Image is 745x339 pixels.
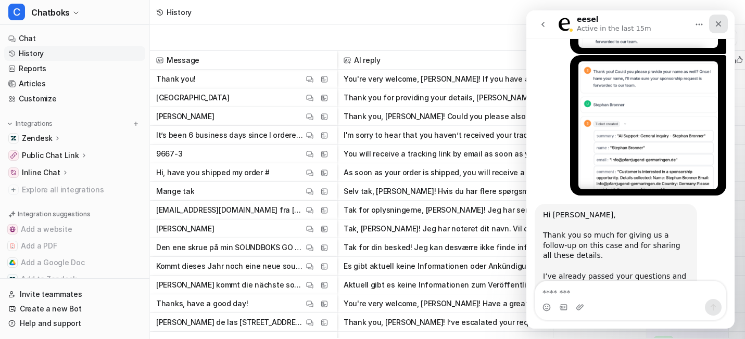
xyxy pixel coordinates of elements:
[156,70,196,88] p: Thank you!
[156,294,248,313] p: Thanks, have a good day!
[10,169,17,176] img: Inline Chat
[22,167,60,178] p: Inline Chat
[4,92,145,106] a: Customize
[16,293,24,301] button: Emoji picker
[344,238,547,257] button: Tak for din besked! Jeg kan desværre ikke finde information om løse [PERSON_NAME] manglende skrue...
[9,226,16,232] img: Add a website
[344,126,547,145] button: I'm sorry to hear that you haven’t received your tracking information yet. To help you further, c...
[9,271,199,289] textarea: Message…
[344,201,547,219] button: Tak for oplysningerne, [PERSON_NAME]! Jeg har sendt din henvendelse videre, og en [PERSON_NAME] a...
[9,276,16,282] img: Add to Zendesk
[4,76,145,91] a: Articles
[156,126,304,145] p: It’s been 6 business days since I ordered and I still haven’t received tracking
[344,219,547,238] button: Tak, [PERSON_NAME]! Jeg har noteret dit navn. Vil du også sende mig din e-mailadresse, hvilket la...
[156,313,304,332] p: [PERSON_NAME] de las [STREET_ADDRESS]. [GEOGRAPHIC_DATA]
[156,276,304,294] p: [PERSON_NAME] kommt die nächste soundbox raus
[8,4,25,20] span: C
[4,271,145,288] button: Add to ZendeskAdd to Zendesk
[4,31,145,46] a: Chat
[156,238,304,257] p: Den ene skrue på min SOUNDBOKS GO til håndtaget er væk
[4,254,145,271] button: Add a Google DocAdd a Google Doc
[4,238,145,254] button: Add a PDFAdd a PDF
[344,107,547,126] button: Thank you, [PERSON_NAME]! Could you please also provide your email address and the country where ...
[4,316,145,331] a: Help and support
[344,88,547,107] button: Thank you for providing your details, [PERSON_NAME]. I've forwarded your request to our support t...
[4,119,56,129] button: Integrations
[156,145,182,163] p: 9667-3
[154,51,333,70] span: Message
[31,5,70,20] span: Chatboks
[156,219,214,238] p: [PERSON_NAME]
[344,313,547,332] button: Thank you, [PERSON_NAME]! I’ve escalated your request to our support team. One of our agents will...
[4,61,145,76] a: Reports
[10,135,17,141] img: Zendesk
[156,163,269,182] p: Hi, have you shipped my order #
[17,200,162,220] div: Hi [PERSON_NAME], ​
[4,182,145,197] a: Explore all integrations
[132,120,140,127] img: menu_add.svg
[156,201,304,219] p: [EMAIL_ADDRESS][DOMAIN_NAME] fra [GEOGRAPHIC_DATA]
[156,257,304,276] p: Kommt dieses Jahr noch eine neue soundbox raus?
[4,287,145,302] a: Invite teammates
[22,181,141,198] span: Explore all integrations
[4,46,145,61] a: History
[4,302,145,316] a: Create a new Bot
[4,221,145,238] button: Add a websiteAdd a website
[179,289,195,305] button: Send a message…
[8,185,19,195] img: explore all integrations
[344,182,547,201] button: Selv tak, [PERSON_NAME]! Hvis du har flere spørgsmål, er du altid velkommen til at skrive. Ha’ en...
[156,88,229,107] p: [GEOGRAPHIC_DATA]
[22,150,79,161] p: Public Chat Link
[10,152,17,159] img: Public Chat Link
[9,259,16,266] img: Add a Google Doc
[342,51,549,70] span: AI reply
[33,293,41,301] button: Gif picker
[49,293,58,301] button: Upload attachment
[16,120,53,128] p: Integrations
[526,10,735,329] iframe: Intercom live chat
[344,276,547,294] button: Aktuell gibt es keine Informationen zum Veröffentlichungsdatum der nächsten Soundboks-Version. Fü...
[18,210,90,219] p: Integration suggestions
[344,145,547,163] button: You will receive a tracking link by email as soon as your order has shipped. If you have not rece...
[6,120,14,127] img: expand menu
[156,107,214,126] p: [PERSON_NAME]
[22,133,53,144] p: Zendesk
[156,182,194,201] p: Mange tak
[344,70,547,88] button: You're very welcome, [PERSON_NAME]! If you have any more questions, feel free to reach out. Have ...
[167,7,192,18] div: History
[9,243,16,249] img: Add a PDF
[344,163,547,182] button: As soon as your order is shipped, you will receive a tracking link via email. Standard delivery t...
[344,294,547,313] button: You're very welcome, [PERSON_NAME]! Have a great day too. If you need anything else, just reach out!
[344,257,547,276] button: Es gibt aktuell keine Informationen oder Ankündigungen zu einer neuen Soundboks, die noch dieses ...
